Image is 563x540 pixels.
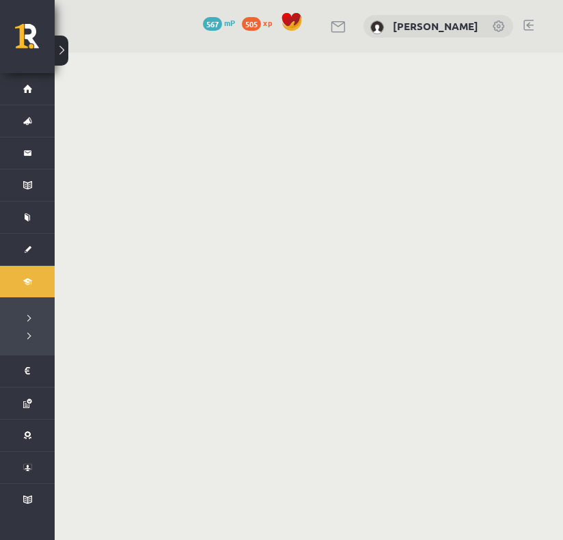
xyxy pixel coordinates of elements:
[15,24,55,58] a: Rīgas 1. Tālmācības vidusskola
[370,21,384,34] img: Anastasija Jukoviča
[203,17,235,28] a: 567 mP
[263,17,272,28] span: xp
[393,19,478,33] a: [PERSON_NAME]
[242,17,261,31] span: 505
[224,17,235,28] span: mP
[203,17,222,31] span: 567
[242,17,279,28] a: 505 xp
